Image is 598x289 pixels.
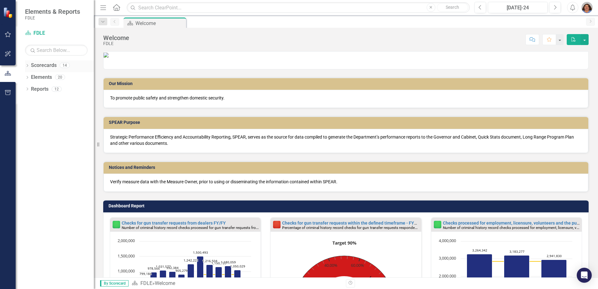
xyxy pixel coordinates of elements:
a: Checks for gun transfer requests within the defined timeframe - FYTD Avg [282,221,428,226]
div: Welcome [135,19,185,27]
h3: Dashboard Report [109,204,585,208]
div: [DATE]-24 [490,4,545,12]
text: 3,000,000 [439,255,456,261]
button: [DATE]-24 [488,2,548,13]
text: 3,264,342 [472,248,487,252]
div: 12 [52,86,62,92]
a: Checks processed for employment, licensure, volunteers and the public FY/FY [443,221,597,226]
text: Target 90% [332,240,357,246]
text: 40.00% [324,262,337,268]
p: Strategic Performance Efficiency and Accountability Reporting, SPEAR, serves as the source for da... [110,134,582,146]
div: 20 [55,75,65,80]
text: 2,941,830 [547,254,562,258]
text: 799,184 [139,271,152,276]
p: To promote public safety and strengthen domestic security. [110,95,582,101]
img: Proceeding as Planned [113,221,120,228]
img: ClearPoint Strategy [3,7,14,18]
img: Proceeding as Planned [434,221,441,228]
h3: Notices and Reminders [109,165,585,170]
text: 1,216,504 [202,259,217,263]
small: Percentage of criminal history record checks for gun transfer requests responded to within the de... [282,225,470,230]
h3: SPEAR Purpose [109,120,585,125]
span: Elements & Reports [25,8,80,15]
div: 14 [60,63,70,68]
small: FDLE [25,15,80,20]
text: 1,000,000 [118,268,135,274]
div: FDLE [103,41,129,46]
text: 978,566 [148,266,160,271]
a: FDLE [25,30,88,37]
h3: Our Mission [109,81,585,86]
span: By Scorecard [100,280,129,286]
a: Elements [31,74,52,81]
text: 905,279 [175,268,188,273]
div: Welcome [103,34,129,41]
text: 1,500,493 [193,250,208,255]
img: Rachel Truxell [581,2,593,13]
img: SPEAR_4_with%20FDLE%20New%20Logo_2.jpg [104,53,109,58]
a: Checks for gun transfer requests from dealers FY/FY [122,221,226,226]
text: 1,031,577 [156,264,171,269]
text: 1,150,739 [211,261,226,265]
text: 3,183,277 [509,249,525,254]
div: Open Intercom Messenger [577,268,592,283]
text: 1,500,000 [118,253,135,259]
div: Welcome [155,280,175,286]
small: Number of criminal history record checks processed for gun transfer requests from licensed federa... [122,225,311,230]
text: 60.00% [351,262,364,268]
a: Scorecards [31,62,57,69]
a: Reports [31,86,48,93]
text: 4,000,000 [439,238,456,243]
button: Search [437,3,468,12]
input: Search Below... [25,45,88,56]
span: Verify measure data with the Measure Owner, prior to using or disseminating the information conta... [110,179,337,184]
text: 1,242,221 [184,258,199,262]
img: Reviewing for Improvement [273,221,281,228]
text: 2,000,000 [118,238,135,243]
text: 1,050,029 [230,264,245,268]
text: 992,384 [166,266,179,270]
text: 1,180,059 [221,260,236,264]
span: Search [446,5,459,10]
div: » [132,280,341,287]
text: 2,000,000 [439,273,456,279]
input: Search ClearPoint... [127,2,470,13]
a: FDLE [140,280,152,286]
